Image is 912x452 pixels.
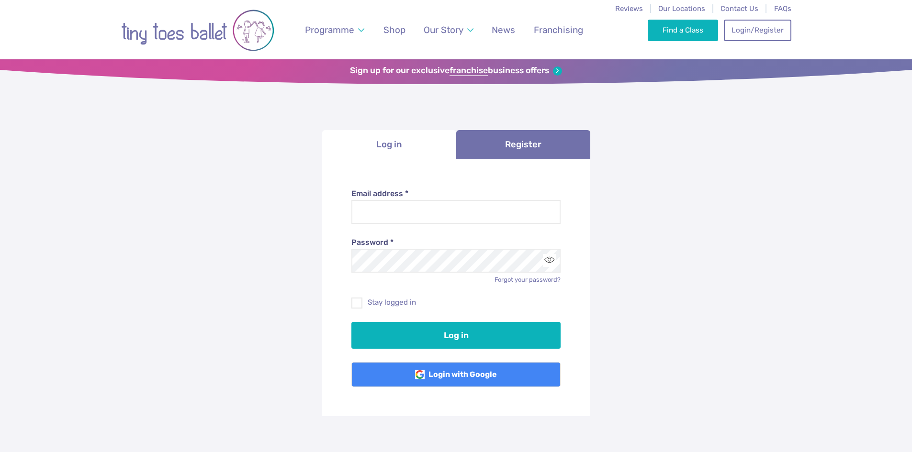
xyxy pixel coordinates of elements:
[774,4,791,13] a: FAQs
[721,4,758,13] a: Contact Us
[305,24,354,35] span: Programme
[615,4,643,13] a: Reviews
[724,20,791,41] a: Login/Register
[351,298,561,308] label: Stay logged in
[383,24,405,35] span: Shop
[658,4,705,13] a: Our Locations
[300,19,369,41] a: Programme
[456,130,590,159] a: Register
[121,6,274,55] img: tiny toes ballet
[534,24,583,35] span: Franchising
[415,370,425,379] img: Google Logo
[350,66,562,76] a: Sign up for our exclusivefranchisebusiness offers
[487,19,520,41] a: News
[351,362,561,387] a: Login with Google
[450,66,488,76] strong: franchise
[492,24,515,35] span: News
[379,19,410,41] a: Shop
[322,159,590,417] div: Log in
[529,19,587,41] a: Franchising
[495,276,561,283] a: Forgot your password?
[351,322,561,349] button: Log in
[648,20,718,41] a: Find a Class
[424,24,463,35] span: Our Story
[351,188,561,199] label: Email address *
[543,254,556,267] button: Toggle password visibility
[351,237,561,248] label: Password *
[419,19,478,41] a: Our Story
